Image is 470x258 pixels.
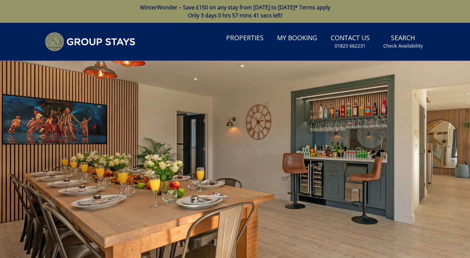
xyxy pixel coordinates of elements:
a: Properties [223,31,266,46]
img: Group Stays [45,32,135,51]
small: 01823 662231 [335,43,365,49]
span: Only 3 days 0 hrs 57 mins 41 secs left! [188,12,282,19]
a: My Booking [274,31,320,46]
small: Check Availability [383,43,423,49]
a: SearchCheck Availability [381,31,425,53]
a: Contact Us01823 662231 [328,31,373,53]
